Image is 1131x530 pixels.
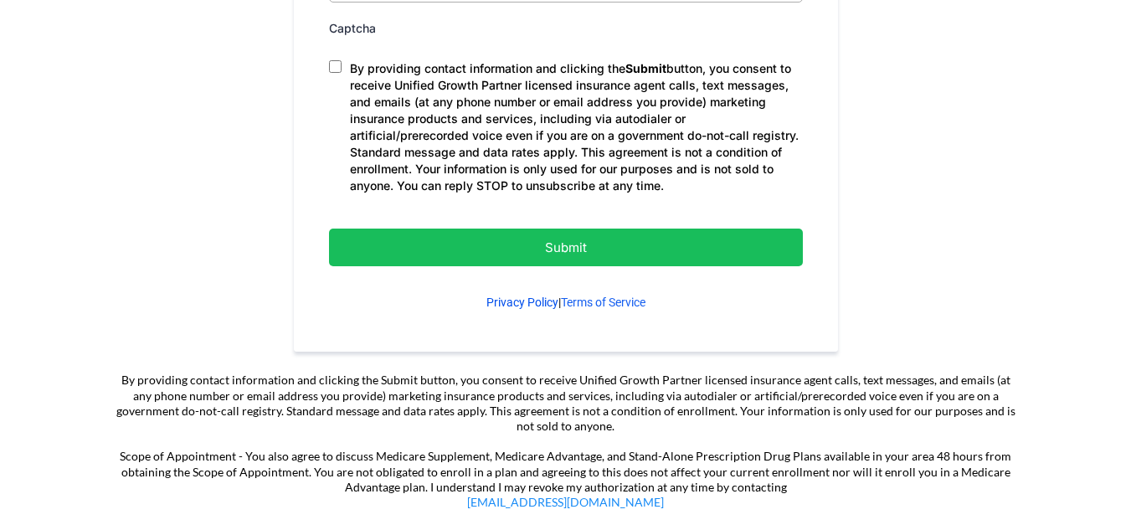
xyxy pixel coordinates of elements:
[329,229,803,266] button: Submit
[350,60,803,194] p: By providing contact information and clicking the button, you consent to receive Unified Growth P...
[371,236,761,259] p: Submit
[114,449,1018,510] p: Scope of Appointment - You also agree to discuss Medicare Supplement, Medicare Advantage, and Sta...
[561,296,645,309] a: Terms of Service
[329,294,803,311] p: |
[114,373,1018,434] p: By providing contact information and clicking the Submit button, you consent to receive Unified G...
[486,296,558,309] a: Privacy Policy
[467,495,664,509] a: [EMAIL_ADDRESS][DOMAIN_NAME]
[625,61,666,75] strong: Submit
[329,18,376,39] label: Captcha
